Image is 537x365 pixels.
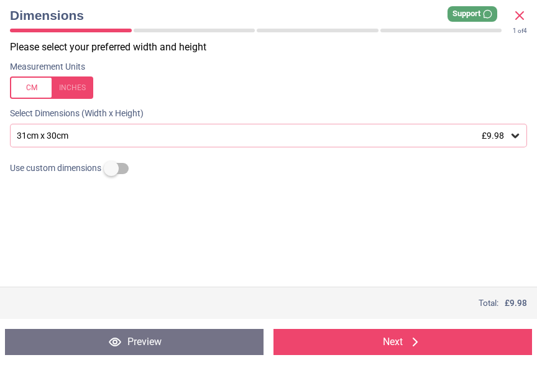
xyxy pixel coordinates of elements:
[16,131,509,141] div: 31cm x 30cm
[513,27,527,35] div: of 4
[10,6,512,24] span: Dimensions
[10,61,85,73] label: Measurement Units
[447,6,497,22] div: Support
[482,131,504,141] span: £9.98
[10,40,537,54] p: Please select your preferred width and height
[10,162,101,175] span: Use custom dimensions
[10,297,527,309] div: Total:
[505,297,527,309] span: £
[513,27,516,34] span: 1
[5,329,264,355] button: Preview
[273,329,532,355] button: Next
[510,298,527,308] span: 9.98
